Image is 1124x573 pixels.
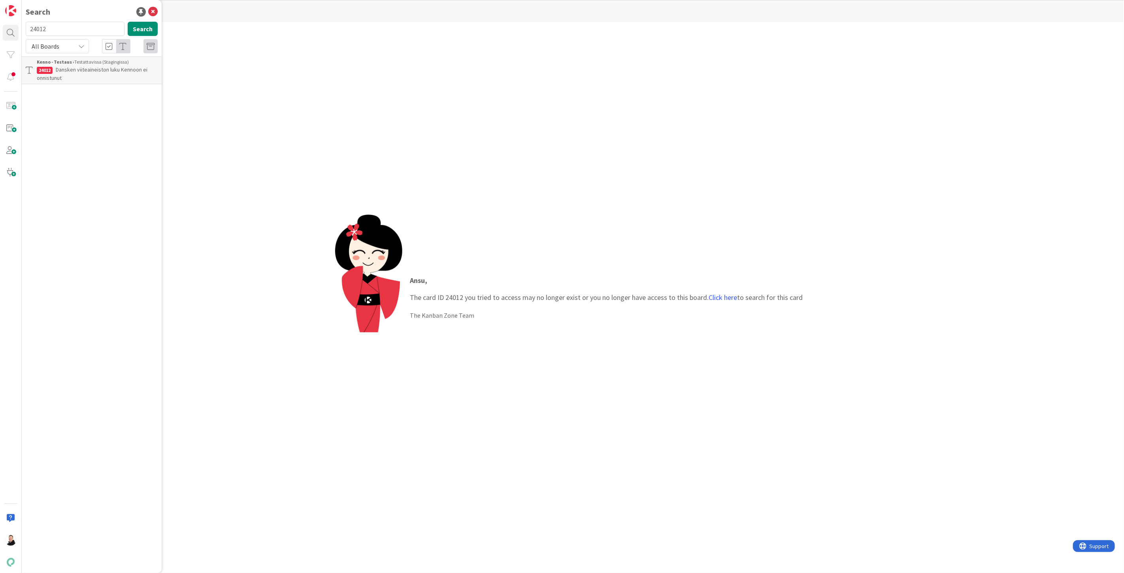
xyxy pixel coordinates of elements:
div: 24012 [37,67,53,74]
div: Search [26,6,50,18]
a: Kenno - Testaus ›Testattavissa (Stagingissa)24012Dansken viiteaineiston luku Kennoon ei onnistunut [22,57,162,84]
b: Kenno - Testaus › [37,59,74,65]
button: Search [128,22,158,36]
div: Testattavissa (Stagingissa) [37,58,158,66]
span: All Boards [32,42,59,50]
a: Click here [709,293,737,302]
img: Visit kanbanzone.com [5,5,16,16]
div: The Kanban Zone Team [410,311,803,320]
span: Support [17,1,36,11]
p: The card ID 24012 you tried to access may no longer exist or you no longer have access to this bo... [410,275,803,303]
img: AN [5,535,16,546]
img: avatar [5,557,16,568]
strong: Ansu , [410,276,428,285]
input: Search for title... [26,22,124,36]
span: Dansken viiteaineiston luku Kennoon ei onnistunut [37,66,147,81]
